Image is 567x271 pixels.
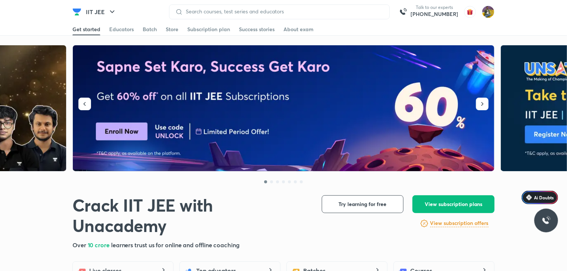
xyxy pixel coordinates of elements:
[430,219,489,228] a: View subscription offers
[72,195,310,236] h1: Crack IIT JEE with Unacademy
[522,191,558,204] a: Ai Doubts
[411,10,458,18] a: [PHONE_NUMBER]
[283,23,314,35] a: About exam
[526,195,532,200] img: Icon
[464,6,476,18] img: avatar
[72,241,88,249] span: Over
[81,4,121,19] button: IIT JEE
[412,195,495,213] button: View subscription plans
[183,9,383,14] input: Search courses, test series and educators
[283,26,314,33] div: About exam
[534,195,554,200] span: Ai Doubts
[109,23,134,35] a: Educators
[143,26,157,33] div: Batch
[111,241,240,249] span: learners trust us for online and offline coaching
[166,23,178,35] a: Store
[425,200,482,208] span: View subscription plans
[187,23,230,35] a: Subscription plan
[72,7,81,16] img: Company Logo
[187,26,230,33] div: Subscription plan
[239,26,275,33] div: Success stories
[72,26,100,33] div: Get started
[166,26,178,33] div: Store
[239,23,275,35] a: Success stories
[109,26,134,33] div: Educators
[411,4,458,10] p: Talk to our experts
[542,216,551,225] img: ttu
[72,23,100,35] a: Get started
[482,6,495,18] img: sajan k
[430,219,489,227] h6: View subscription offers
[339,200,387,208] span: Try learning for free
[88,241,111,249] span: 10 crore
[396,4,411,19] img: call-us
[322,195,404,213] button: Try learning for free
[143,23,157,35] a: Batch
